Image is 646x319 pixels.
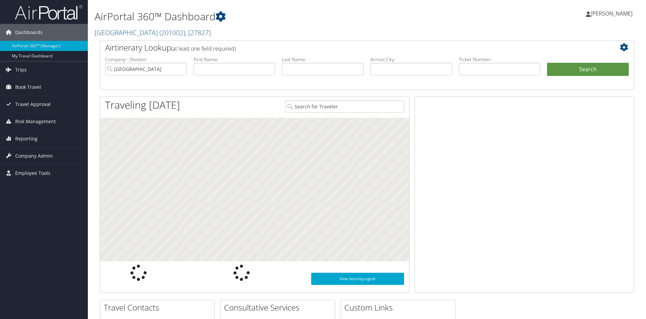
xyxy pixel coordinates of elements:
[159,28,185,37] span: ( 201002 )
[15,24,43,41] span: Dashboards
[15,4,82,20] img: airportal-logo.png
[224,302,335,313] h2: Consultative Services
[547,63,629,76] button: Search
[105,98,180,112] h1: Traveling [DATE]
[15,130,38,147] span: Reporting
[591,10,632,17] span: [PERSON_NAME]
[171,45,236,52] span: (at least one field required)
[370,56,452,63] label: Arrival City:
[15,61,27,78] span: Trips
[282,56,364,63] label: Last Name:
[586,3,639,24] a: [PERSON_NAME]
[95,28,211,37] a: [GEOGRAPHIC_DATA]
[285,100,404,113] input: Search for Traveler
[185,28,211,37] span: , [ 27827 ]
[105,56,187,63] label: Company - Division:
[194,56,275,63] label: First Name:
[15,79,41,96] span: Book Travel
[344,302,455,313] h2: Custom Links
[95,9,458,24] h1: AirPortal 360™ Dashboard
[105,42,584,53] h2: Airtinerary Lookup
[104,302,215,313] h2: Travel Contacts
[15,148,53,164] span: Company Admin
[15,113,56,130] span: Risk Management
[311,273,404,285] a: View SecurityLogic®
[15,96,51,113] span: Travel Approval
[459,56,541,63] label: Ticket Number:
[15,165,50,182] span: Employee Tools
